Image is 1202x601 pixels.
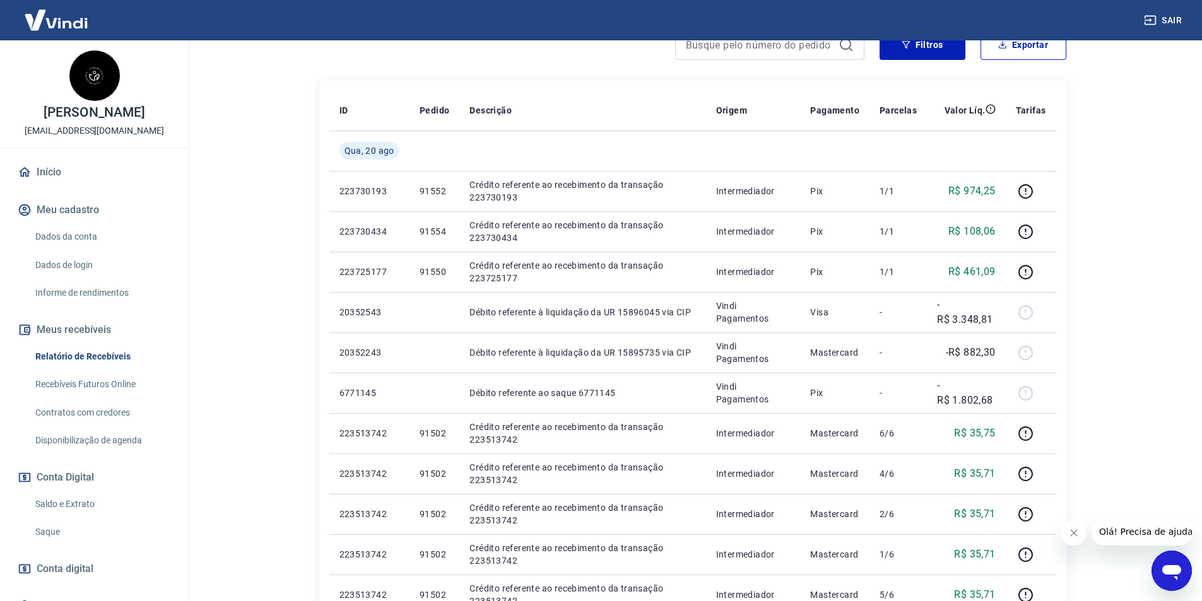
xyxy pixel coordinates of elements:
a: Informe de rendimentos [30,280,174,306]
a: Dados da conta [30,224,174,250]
p: 20352243 [339,346,399,359]
p: Parcelas [880,104,917,117]
p: R$ 35,75 [954,426,995,441]
img: b5e33111-34ac-49f4-b4a7-cf72cf069c64.jpeg [69,50,120,101]
p: Pix [810,387,859,399]
p: R$ 974,25 [948,184,996,199]
p: 91550 [420,265,449,278]
p: 91502 [420,548,449,561]
iframe: Mensagem da empresa [1092,518,1192,546]
p: 91502 [420,427,449,440]
a: Dados de login [30,252,174,278]
p: 1/1 [880,265,917,278]
p: Débito referente ao saque 6771145 [469,387,695,399]
p: 223725177 [339,265,399,278]
p: 223513742 [339,427,399,440]
p: Crédito referente ao recebimento da transação 223513742 [469,542,695,567]
p: 91502 [420,508,449,520]
p: Pagamento [810,104,859,117]
p: 223513742 [339,508,399,520]
p: R$ 461,09 [948,264,996,279]
button: Meu cadastro [15,196,174,224]
p: Vindi Pagamentos [716,340,791,365]
p: Crédito referente ao recebimento da transação 223513742 [469,501,695,527]
p: Mastercard [810,467,859,480]
p: Pix [810,225,859,238]
p: 20352543 [339,306,399,318]
span: Olá! Precisa de ajuda? [8,9,106,19]
p: Intermediador [716,185,791,197]
p: Débito referente à liquidação da UR 15895735 via CIP [469,346,695,359]
p: 6771145 [339,387,399,399]
p: 91502 [420,467,449,480]
p: Intermediador [716,508,791,520]
a: Recebíveis Futuros Online [30,371,174,397]
p: Intermediador [716,548,791,561]
p: R$ 35,71 [954,466,995,481]
p: 1/6 [880,548,917,561]
a: Conta digital [15,555,174,583]
p: 1/1 [880,225,917,238]
p: Intermediador [716,225,791,238]
p: -R$ 1.802,68 [937,378,995,408]
p: ID [339,104,348,117]
iframe: Fechar mensagem [1061,520,1087,546]
button: Exportar [981,30,1066,60]
p: Crédito referente ao recebimento da transação 223725177 [469,259,695,284]
span: Conta digital [37,560,93,578]
p: 223513742 [339,588,399,601]
p: - [880,387,917,399]
p: - [880,346,917,359]
iframe: Botão para abrir a janela de mensagens [1152,551,1192,591]
p: R$ 35,71 [954,547,995,562]
p: Pedido [420,104,449,117]
p: Crédito referente ao recebimento da transação 223730434 [469,219,695,244]
p: [EMAIL_ADDRESS][DOMAIN_NAME] [25,124,164,137]
p: 91552 [420,185,449,197]
span: Qua, 20 ago [345,144,394,157]
p: 223730193 [339,185,399,197]
button: Meus recebíveis [15,316,174,344]
p: -R$ 3.348,81 [937,297,995,327]
p: [PERSON_NAME] [44,106,144,119]
img: Vindi [15,1,97,39]
p: Intermediador [716,427,791,440]
p: Intermediador [716,467,791,480]
p: Pix [810,185,859,197]
p: 223513742 [339,467,399,480]
p: 1/1 [880,185,917,197]
p: 5/6 [880,588,917,601]
p: Origem [716,104,747,117]
p: 223513742 [339,548,399,561]
p: Crédito referente ao recebimento da transação 223730193 [469,178,695,204]
p: Intermediador [716,588,791,601]
button: Filtros [880,30,965,60]
p: -R$ 882,30 [946,345,996,360]
p: 6/6 [880,427,917,440]
p: Crédito referente ao recebimento da transação 223513742 [469,461,695,486]
a: Saque [30,519,174,545]
p: 4/6 [880,467,917,480]
p: Tarifas [1016,104,1046,117]
a: Início [15,158,174,186]
p: - [880,306,917,318]
p: Mastercard [810,427,859,440]
p: R$ 35,71 [954,506,995,522]
a: Contratos com credores [30,400,174,426]
p: 2/6 [880,508,917,520]
p: Valor Líq. [945,104,986,117]
p: Visa [810,306,859,318]
p: Descrição [469,104,512,117]
p: 223730434 [339,225,399,238]
p: Mastercard [810,548,859,561]
p: 91554 [420,225,449,238]
button: Sair [1141,9,1187,32]
a: Disponibilização de agenda [30,428,174,453]
p: Vindi Pagamentos [716,380,791,406]
p: Vindi Pagamentos [716,300,791,325]
p: Mastercard [810,346,859,359]
a: Relatório de Recebíveis [30,344,174,370]
p: Crédito referente ao recebimento da transação 223513742 [469,421,695,446]
a: Saldo e Extrato [30,491,174,517]
p: Mastercard [810,508,859,520]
